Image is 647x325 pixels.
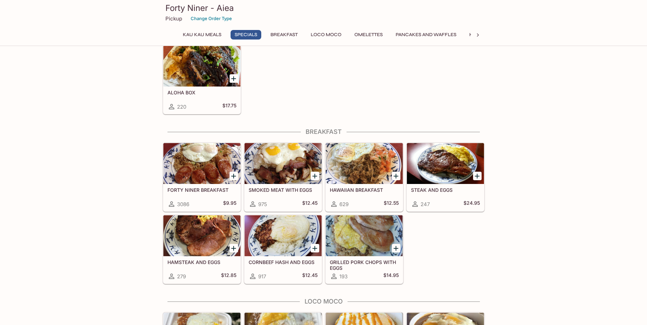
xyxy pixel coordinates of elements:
h5: $12.55 [384,200,399,208]
div: HAWAIIAN BREAKFAST [326,143,403,184]
a: HAWAIIAN BREAKFAST629$12.55 [325,143,403,212]
button: Specials [231,30,261,40]
div: FORTY NINER BREAKFAST [163,143,240,184]
a: ALOHA BOX220$17.75 [163,45,241,114]
h3: Forty Niner - Aiea [165,3,482,13]
span: 975 [258,201,267,207]
span: 193 [339,273,348,280]
h5: $24.95 [464,200,480,208]
a: FORTY NINER BREAKFAST3086$9.95 [163,143,241,212]
h5: HAMSTEAK AND EGGS [167,259,236,265]
a: GRILLED PORK CHOPS WITH EGGS193$14.95 [325,215,403,284]
h5: $14.95 [383,272,399,280]
a: HAMSTEAK AND EGGS279$12.85 [163,215,241,284]
span: 220 [177,104,186,110]
button: Change Order Type [188,13,235,24]
h4: Breakfast [163,128,485,136]
h5: FORTY NINER BREAKFAST [167,187,236,193]
button: Kau Kau Meals [179,30,225,40]
button: Pancakes and Waffles [392,30,460,40]
button: Add GRILLED PORK CHOPS WITH EGGS [392,244,400,252]
div: ALOHA BOX [163,46,240,87]
button: Hawaiian Style French Toast [466,30,550,40]
button: Add HAMSTEAK AND EGGS [230,244,238,252]
div: SMOKED MEAT WITH EGGS [245,143,322,184]
a: SMOKED MEAT WITH EGGS975$12.45 [244,143,322,212]
div: CORNBEEF HASH AND EGGS [245,215,322,256]
a: CORNBEEF HASH AND EGGS917$12.45 [244,215,322,284]
h4: Loco Moco [163,298,485,305]
h5: STEAK AND EGGS [411,187,480,193]
button: Add ALOHA BOX [230,74,238,83]
button: Breakfast [267,30,302,40]
h5: CORNBEEF HASH AND EGGS [249,259,318,265]
p: Pickup [165,15,182,22]
h5: $17.75 [222,103,236,111]
span: 3086 [177,201,189,207]
div: HAMSTEAK AND EGGS [163,215,240,256]
h5: $12.45 [302,200,318,208]
button: Add FORTY NINER BREAKFAST [230,172,238,180]
a: STEAK AND EGGS247$24.95 [407,143,484,212]
h5: HAWAIIAN BREAKFAST [330,187,399,193]
span: 247 [421,201,430,207]
span: 629 [339,201,349,207]
button: Add HAWAIIAN BREAKFAST [392,172,400,180]
button: Loco Moco [307,30,345,40]
h5: $9.95 [223,200,236,208]
h5: SMOKED MEAT WITH EGGS [249,187,318,193]
div: STEAK AND EGGS [407,143,484,184]
h5: ALOHA BOX [167,90,236,95]
button: Omelettes [351,30,386,40]
button: Add STEAK AND EGGS [473,172,482,180]
h5: GRILLED PORK CHOPS WITH EGGS [330,259,399,270]
div: GRILLED PORK CHOPS WITH EGGS [326,215,403,256]
button: Add SMOKED MEAT WITH EGGS [311,172,319,180]
button: Add CORNBEEF HASH AND EGGS [311,244,319,252]
span: 917 [258,273,266,280]
h5: $12.45 [302,272,318,280]
span: 279 [177,273,186,280]
h5: $12.85 [221,272,236,280]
